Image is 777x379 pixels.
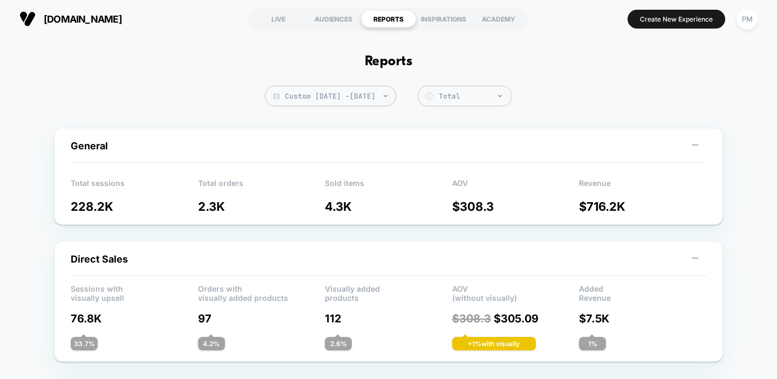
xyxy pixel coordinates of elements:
p: AOV (without visually) [452,284,580,300]
span: General [71,140,108,151]
span: Custom [DATE] - [DATE] [265,86,396,106]
p: Sessions with visually upsell [71,284,198,300]
div: 33.7 % [71,337,98,350]
p: Total orders [198,178,325,195]
span: [DOMAIN_NAME] [44,13,122,25]
p: Visually added products [325,284,452,300]
p: $ 308.3 [452,199,580,213]
h1: Reports [365,54,412,70]
button: [DOMAIN_NAME] [16,10,125,27]
div: 1 % [579,337,606,350]
p: $ 716.2K [579,199,706,213]
div: ACADEMY [471,10,526,27]
span: Direct Sales [71,253,128,265]
span: $ 308.3 [452,312,491,325]
p: 112 [325,312,452,325]
tspan: $ [427,93,430,99]
img: calendar [274,93,280,99]
img: end [498,95,502,97]
button: Create New Experience [628,10,725,29]
p: Total sessions [71,178,198,195]
p: 4.3K [325,199,452,213]
div: INSPIRATIONS [416,10,471,27]
div: REPORTS [361,10,416,27]
div: 4.2 % [198,337,225,350]
p: Orders with visually added products [198,284,325,300]
p: Added Revenue [579,284,706,300]
div: LIVE [251,10,306,27]
p: $ 7.5K [579,312,706,325]
p: Revenue [579,178,706,195]
img: Visually logo [19,11,36,27]
p: $ 305.09 [452,312,580,325]
div: AUDIENCES [306,10,361,27]
div: PM [737,9,758,30]
div: 2.6 % [325,337,352,350]
p: 76.8K [71,312,198,325]
p: Sold items [325,178,452,195]
div: + 1 % with visually [452,337,536,350]
p: 228.2K [71,199,198,213]
p: 97 [198,312,325,325]
button: PM [733,8,761,30]
div: Total [439,92,506,101]
img: end [384,95,387,97]
p: AOV [452,178,580,195]
p: 2.3K [198,199,325,213]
